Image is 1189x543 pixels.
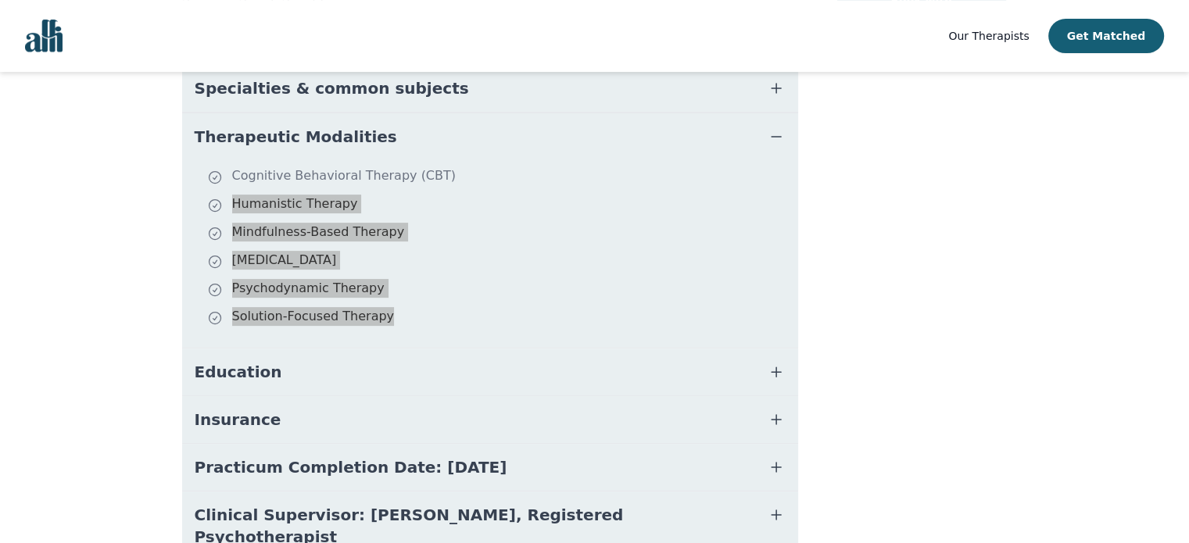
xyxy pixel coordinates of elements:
button: Insurance [182,396,798,443]
button: Specialties & common subjects [182,65,798,112]
span: Therapeutic Modalities [195,126,397,148]
li: [MEDICAL_DATA] [207,251,792,273]
button: Education [182,348,798,395]
span: Education [195,361,282,383]
span: Specialties & common subjects [195,77,469,99]
img: alli logo [25,20,63,52]
li: Psychodynamic Therapy [207,279,792,301]
li: Mindfulness-Based Therapy [207,223,792,245]
li: Cognitive Behavioral Therapy (CBT) [207,166,792,188]
button: Practicum Completion Date: [DATE] [182,444,798,491]
a: Our Therapists [948,27,1029,45]
button: Therapeutic Modalities [182,113,798,160]
li: Humanistic Therapy [207,195,792,216]
li: Solution-Focused Therapy [207,307,792,329]
span: Our Therapists [948,30,1029,42]
span: Practicum Completion Date: [DATE] [195,456,507,478]
button: Get Matched [1048,19,1164,53]
span: Insurance [195,409,281,430]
